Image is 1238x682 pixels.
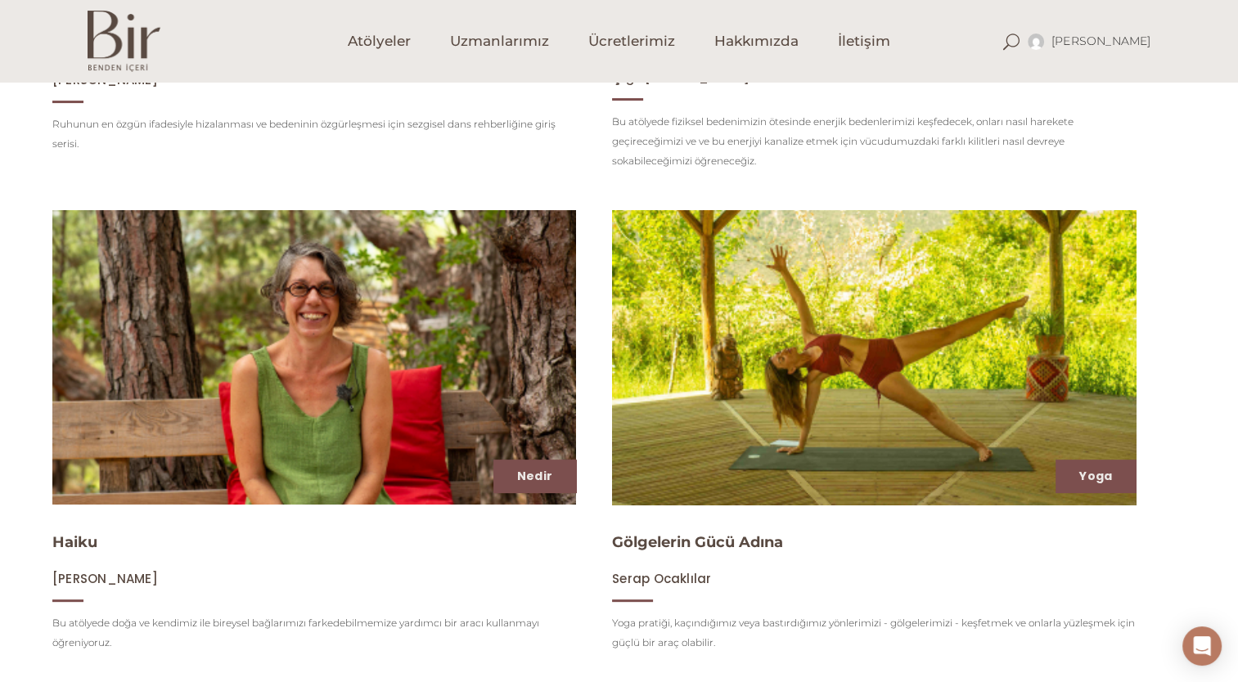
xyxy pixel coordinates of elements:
p: Bu atölyede doğa ve kendimiz ile bireysel bağlarımızı farkedebilmemize yardımcı bir aracı kullanm... [52,613,576,653]
a: Nedir [517,468,552,484]
span: Serap Ocaklılar [612,570,711,587]
div: Open Intercom Messenger [1182,626,1222,666]
a: Haiku [52,533,97,551]
a: Yoga [1079,468,1112,484]
span: Hakkımızda [714,32,799,51]
span: Uzmanlarımız [450,32,549,51]
span: İletişim [838,32,890,51]
a: [PERSON_NAME] [52,72,158,87]
p: Ruhunun en özgün ifadesiyle hizalanması ve bedeninin özgürleşmesi için sezgisel dans rehberliğine... [52,114,576,154]
span: Atölyeler [348,32,411,51]
span: [PERSON_NAME] [1051,34,1151,48]
a: Çığıl [PERSON_NAME] [612,70,750,85]
span: Ücretlerimiz [588,32,675,51]
p: Yoga pratiği, kaçındığımız veya bastırdığımız yönlerimizi - gölgelerimizi - keşfetmek ve onlarla ... [612,613,1136,653]
span: [PERSON_NAME] [52,570,158,587]
a: Serap Ocaklılar [612,571,711,586]
a: [PERSON_NAME] [52,571,158,586]
a: Gölgelerin Gücü Adına [612,533,783,551]
p: Bu atölyede fiziksel bedenimizin ötesinde enerjik bedenlerimizi keşfedecek, onları nasıl harekete... [612,112,1136,171]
